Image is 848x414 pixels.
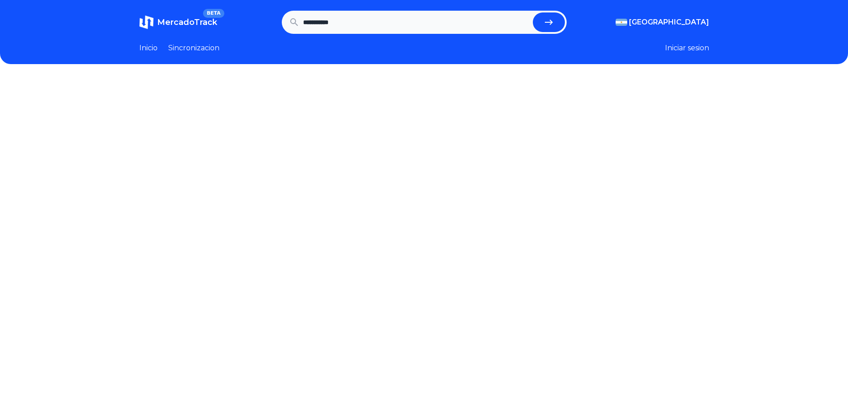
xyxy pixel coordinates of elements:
[629,17,709,28] span: [GEOGRAPHIC_DATA]
[616,17,709,28] button: [GEOGRAPHIC_DATA]
[139,15,217,29] a: MercadoTrackBETA
[157,17,217,27] span: MercadoTrack
[168,43,219,53] a: Sincronizacion
[665,43,709,53] button: Iniciar sesion
[203,9,224,18] span: BETA
[616,19,627,26] img: Argentina
[139,15,154,29] img: MercadoTrack
[139,43,158,53] a: Inicio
